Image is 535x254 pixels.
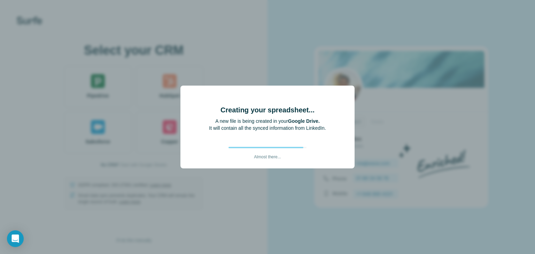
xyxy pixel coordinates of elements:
[7,230,24,247] div: Open Intercom Messenger
[209,118,326,125] p: A new file is being created in your
[254,148,281,160] p: Almost there...
[220,105,315,115] h4: Creating your spreadsheet...
[209,125,326,132] p: It will contain all the synced information from LinkedIn.
[288,118,320,124] b: Google Drive.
